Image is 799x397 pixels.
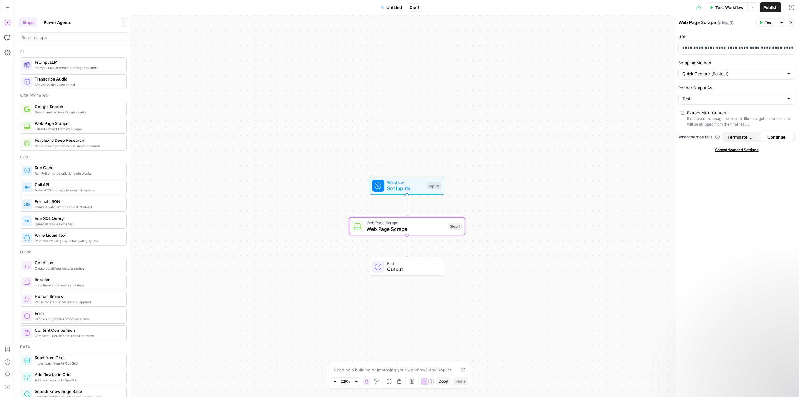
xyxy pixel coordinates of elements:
[681,111,684,115] input: Extract Main ContentIf checked, webpage boilerplate like navigation menus, etc will be stripped f...
[366,220,445,226] span: Web Page Scrape
[20,249,127,255] div: Flow
[387,185,424,192] span: Set Inputs
[682,96,784,102] input: Text
[35,143,121,148] span: Conduct comprehensive, in-depth research
[35,188,121,193] span: Make HTTP requests to external services
[35,266,121,271] span: Create conditional logic branches
[756,18,775,27] button: Test
[19,17,37,27] button: Steps
[678,60,795,66] label: Scraping Method
[40,17,75,27] button: Power Agents
[20,49,127,54] div: Ai
[687,110,728,116] div: Extract Main Content
[35,310,121,316] span: Error
[387,179,424,185] span: Workflow
[35,205,121,210] span: Create a valid, structured JSON object
[679,19,716,26] textarea: Web Page Scrape
[448,223,462,230] div: Step 1
[678,34,795,40] label: URL
[35,127,121,132] span: Extract content from web pages
[35,120,121,127] span: Web Page Scrape
[406,195,408,217] g: Edge from start to step_1
[35,181,121,188] span: Call API
[718,19,733,26] span: ( step_1 )
[682,71,784,77] input: Quick Capture (Fastest)
[427,182,441,189] div: Inputs
[387,261,438,266] span: End
[35,103,121,110] span: Google Search
[436,377,450,385] button: Copy
[35,333,121,338] span: Compare HTML content for differences
[35,388,121,395] span: Search Knowledge Base
[349,258,465,276] div: EndOutput
[35,371,121,378] span: Add Row(s) in Grid
[349,177,465,195] div: WorkflowSet InputsInputs
[20,344,127,350] div: Data
[715,147,759,153] span: Show Advanced Settings
[439,379,448,384] span: Copy
[35,215,121,221] span: Run SQL Query
[22,34,125,41] input: Search steps
[341,379,350,384] span: 120%
[678,134,720,140] a: When the step fails:
[453,377,468,385] button: Paste
[760,2,781,12] button: Publish
[706,2,747,12] button: Test Workflow
[715,4,743,11] span: Test Workflow
[35,293,121,300] span: Human Review
[767,134,786,140] span: Continue
[377,2,406,12] button: Untitled
[35,232,121,238] span: Write Liquid Text
[349,217,465,236] div: Web Page ScrapeWeb Page ScrapeStep 1
[24,330,30,336] img: vrinnnclop0vshvmafd7ip1g7ohf
[387,265,438,273] span: Output
[35,171,121,176] span: Run Python or JavaScript code blocks
[455,379,466,384] span: Paste
[724,132,759,142] button: Terminate Workflow
[687,116,793,127] div: If checked, webpage boilerplate like navigation menus, etc will be stripped from the final result.
[35,276,121,283] span: Iteration
[35,300,121,305] span: Pause for manual review and approval
[35,260,121,266] span: Condition
[410,5,419,10] span: Draft
[406,235,408,257] g: Edge from step_1 to end
[35,283,121,288] span: Loop through data sets and steps
[35,198,121,205] span: Format JSON
[728,134,755,140] span: Terminate Workflow
[35,165,121,171] span: Run Code
[35,355,121,361] span: Read from Grid
[20,154,127,160] div: Code
[35,327,121,333] span: Content Comparison
[35,361,121,366] span: Import data from AirOps Grid
[20,93,127,99] div: Web research
[678,85,795,91] label: Render Output As
[35,378,121,383] span: Add new rows to AirOps Grid
[386,4,402,11] span: Untitled
[35,110,121,115] span: Search and retrieve Google results
[35,65,121,70] span: Prompt LLMs to create or analyze content
[35,76,121,82] span: Transcribe Audio
[35,238,121,243] span: Process text using Liquid templating syntax
[35,316,121,321] span: Handle and process workflow errors
[35,221,121,226] span: Query databases with SQL
[763,4,777,11] span: Publish
[35,137,121,143] span: Perplexity Deep Research
[366,225,445,233] span: Web Page Scrape
[35,82,121,87] span: Convert audio/video to text
[765,20,772,25] span: Test
[35,59,121,65] span: Prompt LLM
